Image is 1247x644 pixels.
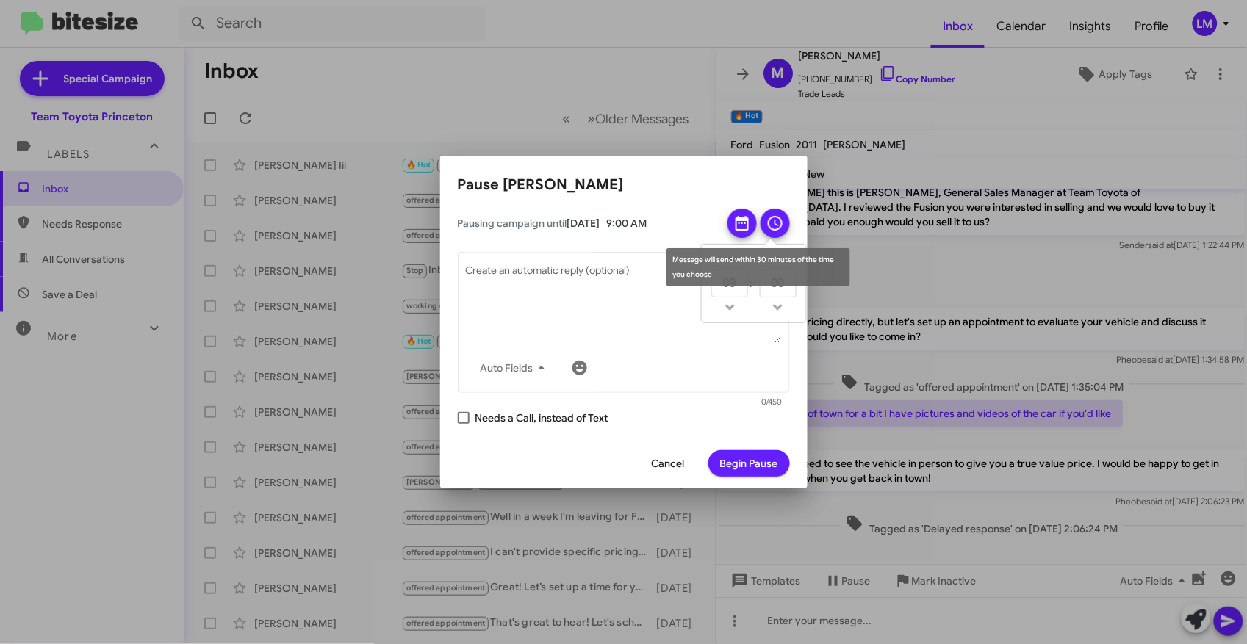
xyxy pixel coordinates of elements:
button: Auto Fields [468,355,562,381]
span: Begin Pause [720,450,778,477]
button: Cancel [640,450,697,477]
span: 9:00 AM [607,217,647,230]
span: Auto Fields [480,355,550,381]
span: Cancel [652,450,685,477]
span: Pausing campaign until [458,216,715,231]
span: Needs a Call, instead of Text [475,409,608,427]
button: Begin Pause [708,450,790,477]
div: Message will send within 30 minutes of the time you choose [666,248,850,286]
h2: Pause [PERSON_NAME] [458,173,790,197]
span: [DATE] [567,217,600,230]
mat-hint: 0/450 [761,398,782,407]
